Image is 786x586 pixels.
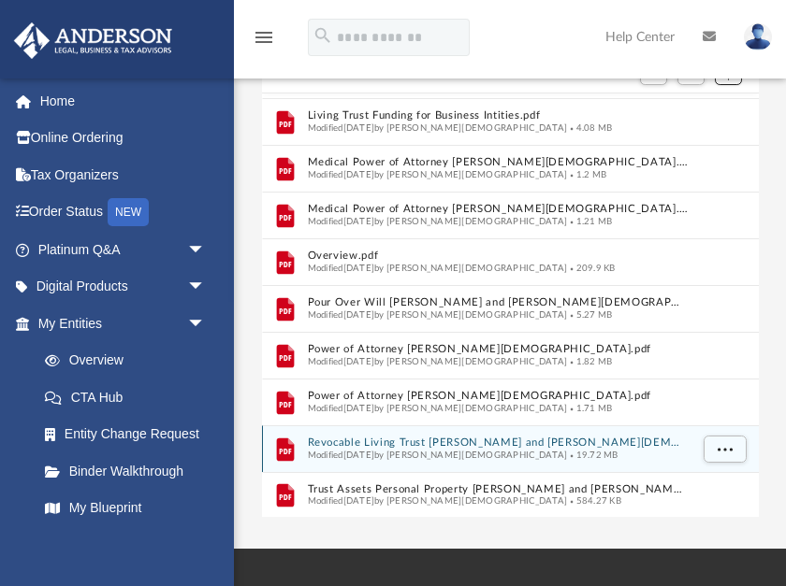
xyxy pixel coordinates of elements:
span: Modified [DATE] by [PERSON_NAME][DEMOGRAPHIC_DATA] [307,217,567,226]
button: Revocable Living Trust [PERSON_NAME] and [PERSON_NAME][DEMOGRAPHIC_DATA].pdf [307,436,688,449]
span: 1.71 MB [567,404,612,413]
button: Living Trust Funding for Business Intities.pdf [307,109,688,121]
a: Overview [26,342,234,379]
span: 584.27 KB [567,496,621,506]
button: Medical Power of Attorney [PERSON_NAME][DEMOGRAPHIC_DATA].pdf [307,203,688,215]
span: Modified [DATE] by [PERSON_NAME][DEMOGRAPHIC_DATA] [307,404,567,413]
button: Pour Over Will [PERSON_NAME] and [PERSON_NAME][DEMOGRAPHIC_DATA].pdf [307,296,688,308]
a: Entity Change Request [26,416,234,453]
span: 5.27 MB [567,310,612,320]
img: Anderson Advisors Platinum Portal [8,22,178,59]
span: 1.2 MB [567,170,606,179]
span: Modified [DATE] by [PERSON_NAME][DEMOGRAPHIC_DATA] [307,496,567,506]
span: Modified [DATE] by [PERSON_NAME][DEMOGRAPHIC_DATA] [307,170,567,179]
button: Trust Assets Personal Property [PERSON_NAME] and [PERSON_NAME][DEMOGRAPHIC_DATA].pdf [307,483,688,495]
a: Tax Organizers [13,156,234,193]
span: Modified [DATE] by [PERSON_NAME][DEMOGRAPHIC_DATA] [307,450,567,460]
span: 209.9 KB [567,264,616,273]
span: arrow_drop_down [187,268,225,307]
a: Platinum Q&Aarrow_drop_down [13,231,234,268]
button: Overview.pdf [307,250,688,262]
a: My Blueprint [26,490,225,527]
img: User Pic [744,23,772,50]
div: grid [262,93,759,519]
span: 1.21 MB [567,217,612,226]
span: 19.72 MB [567,450,619,460]
span: Modified [DATE] by [PERSON_NAME][DEMOGRAPHIC_DATA] [307,264,567,273]
a: Digital Productsarrow_drop_down [13,268,234,306]
a: Binder Walkthrough [26,452,234,490]
span: Modified [DATE] by [PERSON_NAME][DEMOGRAPHIC_DATA] [307,310,567,320]
a: CTA Hub [26,379,234,416]
div: NEW [108,198,149,226]
a: Online Ordering [13,120,234,157]
span: Modified [DATE] by [PERSON_NAME][DEMOGRAPHIC_DATA] [307,357,567,366]
span: Modified [DATE] by [PERSON_NAME][DEMOGRAPHIC_DATA] [307,123,567,133]
span: 1.82 MB [567,357,612,366]
span: arrow_drop_down [187,231,225,269]
a: Order StatusNEW [13,193,234,232]
button: More options [703,436,746,464]
i: menu [253,26,275,49]
i: search [313,25,333,46]
button: Power of Attorney [PERSON_NAME][DEMOGRAPHIC_DATA].pdf [307,343,688,355]
button: Power of Attorney [PERSON_NAME][DEMOGRAPHIC_DATA].pdf [307,390,688,402]
button: Medical Power of Attorney [PERSON_NAME][DEMOGRAPHIC_DATA].pdf [307,156,688,168]
a: My Entitiesarrow_drop_down [13,305,234,342]
a: menu [253,36,275,49]
span: arrow_drop_down [187,305,225,343]
span: 4.08 MB [567,123,612,133]
a: Home [13,82,234,120]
